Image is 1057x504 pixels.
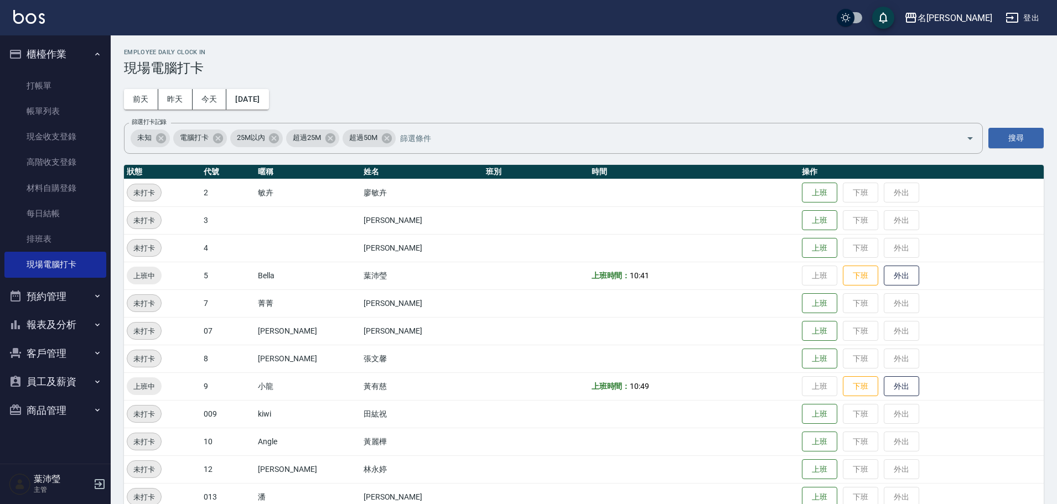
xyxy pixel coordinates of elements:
[361,317,484,345] td: [PERSON_NAME]
[201,372,256,400] td: 9
[201,234,256,262] td: 4
[4,252,106,277] a: 現場電腦打卡
[127,325,161,337] span: 未打卡
[630,271,649,280] span: 10:41
[124,49,1044,56] h2: Employee Daily Clock In
[884,266,919,286] button: 外出
[900,7,997,29] button: 名[PERSON_NAME]
[361,262,484,289] td: 葉沛瑩
[127,187,161,199] span: 未打卡
[872,7,894,29] button: save
[397,128,947,148] input: 篩選條件
[918,11,992,25] div: 名[PERSON_NAME]
[230,129,283,147] div: 25M以內
[4,282,106,311] button: 預約管理
[193,89,227,110] button: 今天
[4,73,106,98] a: 打帳單
[255,345,360,372] td: [PERSON_NAME]
[4,149,106,175] a: 高階收支登錄
[201,455,256,483] td: 12
[255,262,360,289] td: Bella
[201,289,256,317] td: 7
[592,271,630,280] b: 上班時間：
[131,129,170,147] div: 未知
[589,165,800,179] th: 時間
[361,345,484,372] td: 張文馨
[592,382,630,391] b: 上班時間：
[4,226,106,252] a: 排班表
[361,234,484,262] td: [PERSON_NAME]
[201,345,256,372] td: 8
[988,128,1044,148] button: 搜尋
[802,238,837,258] button: 上班
[961,129,979,147] button: Open
[343,129,396,147] div: 超過50M
[4,339,106,368] button: 客戶管理
[158,89,193,110] button: 昨天
[4,396,106,425] button: 商品管理
[124,165,201,179] th: 狀態
[127,242,161,254] span: 未打卡
[361,179,484,206] td: 廖敏卉
[255,179,360,206] td: 敏卉
[201,317,256,345] td: 07
[361,206,484,234] td: [PERSON_NAME]
[127,215,161,226] span: 未打卡
[124,89,158,110] button: 前天
[4,310,106,339] button: 報表及分析
[361,400,484,428] td: 田紘祝
[1001,8,1044,28] button: 登出
[132,118,167,126] label: 篩選打卡記錄
[255,455,360,483] td: [PERSON_NAME]
[255,317,360,345] td: [PERSON_NAME]
[343,132,384,143] span: 超過50M
[173,132,215,143] span: 電腦打卡
[13,10,45,24] img: Logo
[361,455,484,483] td: 林永婷
[4,367,106,396] button: 員工及薪資
[361,428,484,455] td: 黃麗樺
[802,459,837,480] button: 上班
[802,183,837,203] button: 上班
[9,473,31,495] img: Person
[799,165,1044,179] th: 操作
[4,98,106,124] a: 帳單列表
[127,353,161,365] span: 未打卡
[843,266,878,286] button: 下班
[201,428,256,455] td: 10
[255,372,360,400] td: 小龍
[255,428,360,455] td: Angle
[483,165,588,179] th: 班別
[286,129,339,147] div: 超過25M
[4,40,106,69] button: 櫃檯作業
[286,132,328,143] span: 超過25M
[802,404,837,424] button: 上班
[34,474,90,485] h5: 葉沛瑩
[255,400,360,428] td: kiwi
[4,175,106,201] a: 材料自購登錄
[802,321,837,341] button: 上班
[127,381,162,392] span: 上班中
[34,485,90,495] p: 主管
[201,206,256,234] td: 3
[201,400,256,428] td: 009
[843,376,878,397] button: 下班
[4,124,106,149] a: 現金收支登錄
[201,179,256,206] td: 2
[124,60,1044,76] h3: 現場電腦打卡
[361,165,484,179] th: 姓名
[173,129,227,147] div: 電腦打卡
[255,165,360,179] th: 暱稱
[255,289,360,317] td: 菁菁
[127,270,162,282] span: 上班中
[127,464,161,475] span: 未打卡
[361,372,484,400] td: 黃有慈
[201,165,256,179] th: 代號
[802,432,837,452] button: 上班
[201,262,256,289] td: 5
[127,408,161,420] span: 未打卡
[630,382,649,391] span: 10:49
[127,298,161,309] span: 未打卡
[230,132,272,143] span: 25M以內
[226,89,268,110] button: [DATE]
